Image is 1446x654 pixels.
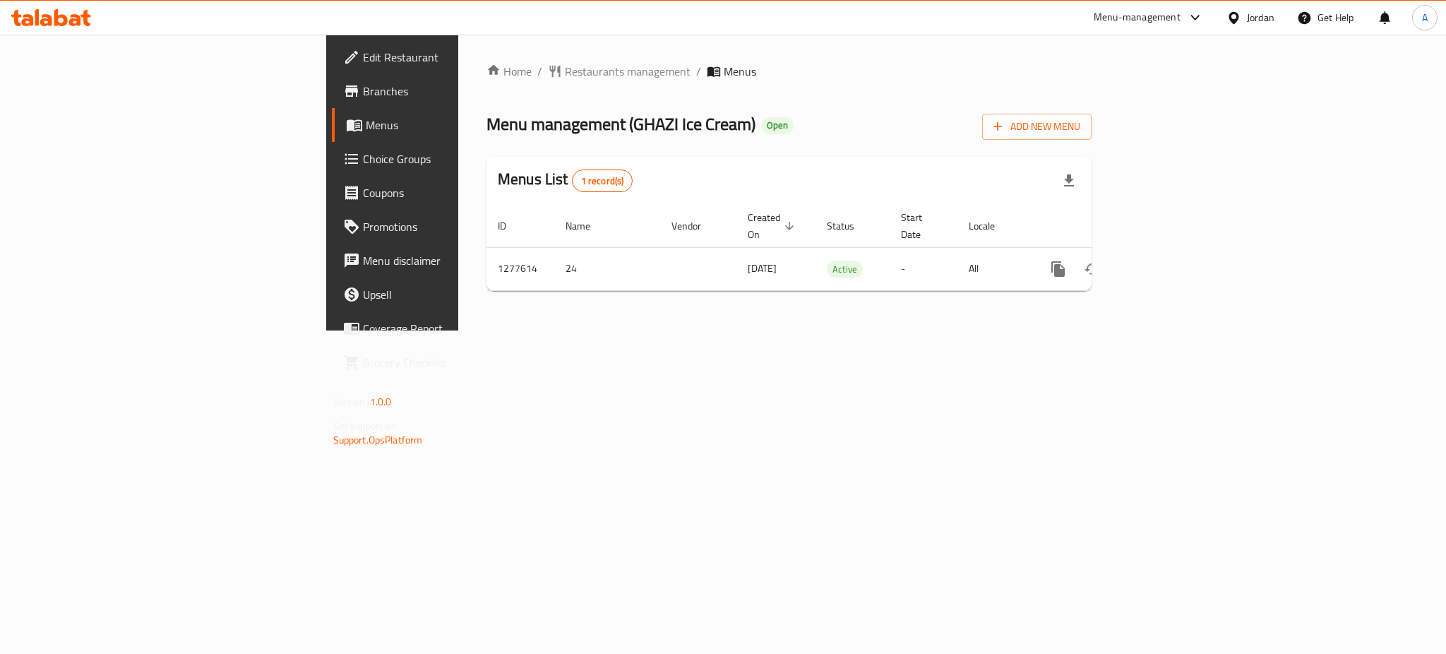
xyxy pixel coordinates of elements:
h2: Menus List [498,169,633,192]
span: Grocery Checklist [363,354,556,371]
span: Promotions [363,218,556,235]
a: Coupons [332,176,568,210]
nav: breadcrumb [486,63,1092,80]
a: Restaurants management [548,63,691,80]
li: / [696,63,701,80]
button: Change Status [1075,252,1109,286]
td: 24 [554,247,660,290]
a: Menu disclaimer [332,244,568,278]
span: 1.0.0 [370,393,392,411]
a: Branches [332,74,568,108]
td: - [890,247,957,290]
a: Edit Restaurant [332,40,568,74]
a: Upsell [332,278,568,311]
span: 1 record(s) [573,174,633,188]
div: Open [761,117,794,134]
span: Edit Restaurant [363,49,556,66]
span: Created On [748,209,799,243]
span: Coverage Report [363,320,556,337]
span: Menus [366,117,556,133]
span: Open [761,119,794,131]
span: Restaurants management [565,63,691,80]
a: Support.OpsPlatform [333,431,423,449]
span: Choice Groups [363,150,556,167]
table: enhanced table [486,205,1188,291]
span: Version: [333,393,368,411]
a: Grocery Checklist [332,345,568,379]
span: Branches [363,83,556,100]
span: Upsell [363,286,556,303]
span: [DATE] [748,259,777,278]
span: Menus [724,63,756,80]
span: A [1422,10,1428,25]
a: Menus [332,108,568,142]
span: Menu management ( GHAZI Ice Cream ) [486,108,755,140]
div: Jordan [1247,10,1274,25]
span: Get support on: [333,417,398,435]
span: Menu disclaimer [363,252,556,269]
td: All [957,247,1030,290]
span: Name [566,218,609,234]
button: more [1041,252,1075,286]
span: Status [827,218,873,234]
a: Coverage Report [332,311,568,345]
span: Start Date [901,209,940,243]
div: Menu-management [1094,9,1181,26]
a: Choice Groups [332,142,568,176]
span: Locale [969,218,1013,234]
span: Vendor [671,218,719,234]
div: Export file [1052,164,1086,198]
button: Add New Menu [982,114,1092,140]
span: Add New Menu [993,118,1080,136]
span: ID [498,218,525,234]
span: Active [827,261,863,278]
span: Coupons [363,184,556,201]
th: Actions [1030,205,1188,248]
div: Total records count [572,170,633,192]
a: Promotions [332,210,568,244]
